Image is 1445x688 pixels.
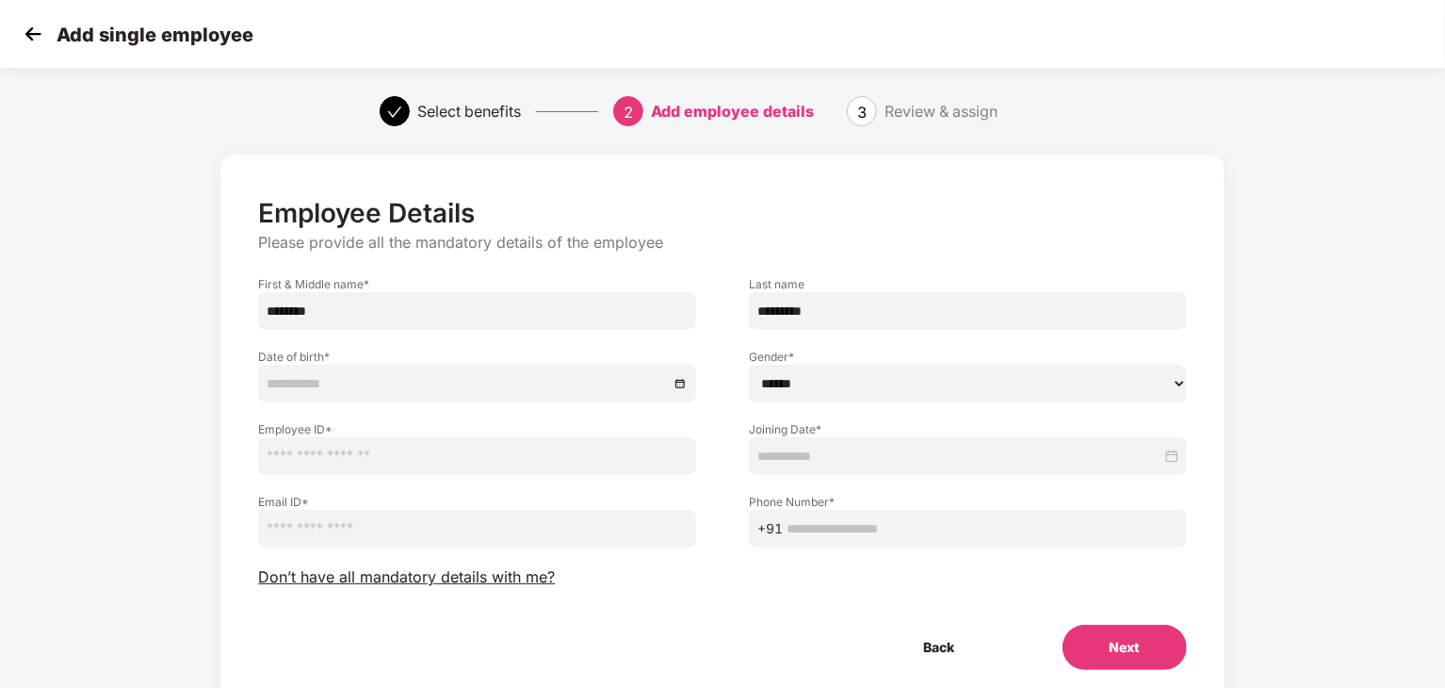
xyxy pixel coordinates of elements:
[857,103,867,122] span: 3
[258,567,555,587] span: Don’t have all mandatory details with me?
[877,625,1002,670] button: Back
[19,20,47,48] img: svg+xml;base64,PHN2ZyB4bWxucz0iaHR0cDovL3d3dy53My5vcmcvMjAwMC9zdmciIHdpZHRoPSIzMCIgaGVpZ2h0PSIzMC...
[1063,625,1187,670] button: Next
[258,349,696,365] label: Date of birth
[258,276,696,292] label: First & Middle name
[749,276,1187,292] label: Last name
[258,494,696,510] label: Email ID
[624,103,633,122] span: 2
[757,518,783,539] span: +91
[258,421,696,437] label: Employee ID
[651,96,814,126] div: Add employee details
[258,233,1186,253] p: Please provide all the mandatory details of the employee
[749,421,1187,437] label: Joining Date
[749,494,1187,510] label: Phone Number
[387,105,402,120] span: check
[258,197,1186,229] p: Employee Details
[749,349,1187,365] label: Gender
[885,96,998,126] div: Review & assign
[417,96,521,126] div: Select benefits
[57,24,253,46] p: Add single employee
